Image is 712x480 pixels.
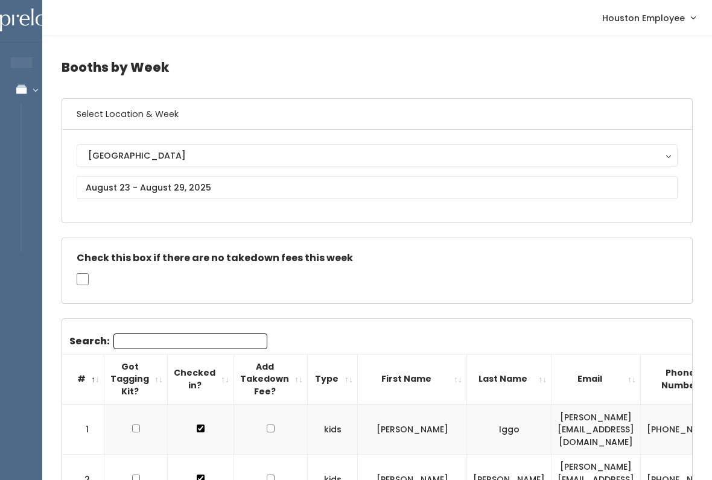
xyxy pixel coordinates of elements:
[104,354,168,404] th: Got Tagging Kit?: activate to sort column ascending
[77,176,678,199] input: August 23 - August 29, 2025
[113,333,267,349] input: Search:
[69,333,267,349] label: Search:
[234,354,308,404] th: Add Takedown Fee?: activate to sort column ascending
[62,354,104,404] th: #: activate to sort column descending
[62,405,104,455] td: 1
[168,354,234,404] th: Checked in?: activate to sort column ascending
[77,144,678,167] button: [GEOGRAPHIC_DATA]
[308,354,358,404] th: Type: activate to sort column ascending
[467,354,551,404] th: Last Name: activate to sort column ascending
[358,354,467,404] th: First Name: activate to sort column ascending
[77,253,678,264] h5: Check this box if there are no takedown fees this week
[467,405,551,455] td: Iggo
[308,405,358,455] td: kids
[62,51,693,84] h4: Booths by Week
[88,149,666,162] div: [GEOGRAPHIC_DATA]
[602,11,685,25] span: Houston Employee
[358,405,467,455] td: [PERSON_NAME]
[551,405,641,455] td: [PERSON_NAME][EMAIL_ADDRESS][DOMAIN_NAME]
[551,354,641,404] th: Email: activate to sort column ascending
[62,99,692,130] h6: Select Location & Week
[590,5,707,31] a: Houston Employee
